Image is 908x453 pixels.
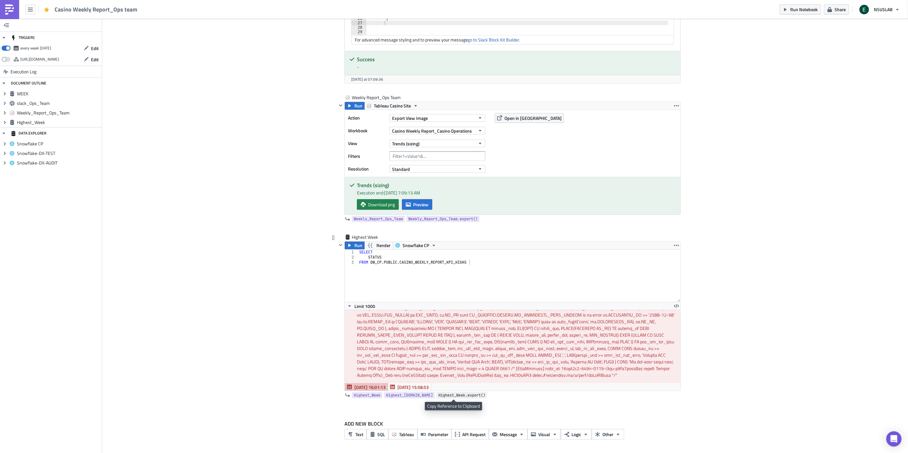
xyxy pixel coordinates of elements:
img: PushMetrics [4,4,15,15]
span: slack_Ops_Team [17,100,100,106]
span: Highest_Week [354,392,381,398]
a: Download png [357,199,399,210]
button: Run Notebook [780,4,821,14]
label: View [348,139,386,148]
div: For advanced message styling and to preview your message . [352,35,674,44]
h5: Success [357,57,676,62]
span: Parameter [428,431,448,438]
span: Render [376,242,390,249]
div: - [357,63,676,70]
a: Highest_Week.export() [436,392,487,398]
span: Logic [571,431,581,438]
span: Casino Weekly Report_Casino Operations [392,128,472,134]
div: DOCUMENT OUTLINE [11,77,46,89]
button: Visual [527,429,561,440]
button: SQL [367,429,389,440]
span: Snowflake CP [403,242,429,249]
span: Preview [413,201,428,208]
button: Message [489,429,528,440]
span: [DATE] 15:58:53 [397,384,429,391]
div: every week on Monday [20,43,51,53]
span: [DATE] at 07:09:36 [351,76,383,82]
button: Share [824,4,849,14]
div: For request " lore IPSUMD_SITAM_CONS_ADIPIS el ( seddoe temp_incid('utla', et.DOLOREMAGN_AL) en A... [357,305,676,378]
button: [DATE] 15:58:53 [388,383,431,391]
span: Tableau [399,431,414,438]
div: 2 [345,255,358,260]
button: Casino Weekly Report_Casino Operations [390,127,485,135]
button: Tableau Casino Site [364,102,420,110]
div: Open Intercom Messenger [886,431,902,447]
span: Message [500,431,517,438]
span: Weekly_Report_Ops_Team [354,216,403,222]
button: Trends (sizing) [390,140,485,147]
span: Weekly_Report_Ops_Team [17,110,100,116]
label: Resolution [348,164,386,174]
label: ADD NEW BLOCK [344,420,681,427]
button: Other [592,429,624,440]
button: [DATE] 16:01:13 [345,383,388,391]
label: Action [348,113,386,123]
button: Text [344,429,367,440]
img: Avatar [859,4,870,15]
span: Standard [392,166,410,172]
span: Export View Image [392,115,428,121]
span: API Request [462,431,486,438]
span: Highest Week [352,234,379,240]
button: Parameter [417,429,452,440]
span: Open in [GEOGRAPHIC_DATA] [504,115,562,121]
button: Hide content [337,241,344,249]
button: Run [345,242,365,249]
button: Logic [561,429,592,440]
span: WEEK [17,91,100,97]
span: Limit 1000 [354,303,375,310]
a: Weekly_Report_Ops_Team [352,216,405,222]
button: Open in [GEOGRAPHIC_DATA] [495,113,564,123]
button: Export View Image [390,114,485,122]
button: Render [364,242,393,249]
span: Download png [368,201,395,208]
button: Preview [402,199,432,210]
span: NSUSLAB [874,6,893,13]
div: Execution end: [DATE] 7:09:13 AM [357,189,676,196]
button: API Request [451,429,489,440]
span: Run Notebook [790,6,818,13]
span: Weekly Report_Ops Team [352,94,401,101]
a: Highest_Week [352,392,382,398]
span: Share [835,6,846,13]
button: Snowflake CP [393,242,439,249]
a: Highest_[DOMAIN_NAME] [384,392,435,398]
span: Edit [91,45,99,52]
h5: Trends (sizing) [357,183,676,188]
button: Hide content [337,102,344,109]
span: Highest_[DOMAIN_NAME] [386,392,433,398]
button: Edit [80,55,102,64]
label: Filters [348,151,386,161]
span: [DATE] 16:01:13 [354,384,386,391]
span: Edit [91,56,99,63]
div: DATA EXPLORER [11,128,46,139]
span: Weekly_Report_Ops_Team.export() [408,216,478,222]
a: go to Slack Block Kit Builder [468,36,519,43]
a: Weekly_Report_Ops_Team.export() [406,216,480,222]
label: Workbook [348,126,386,135]
button: Tableau [388,429,418,440]
div: 29 [352,30,367,34]
span: Execution Log [11,66,36,77]
div: https://pushmetrics.io/api/v1/report/pqLvXREoza/webhook?token=b76856bccc584202b3003ab56c30ce15 [20,55,59,64]
button: Edit [80,43,102,53]
div: 30 [352,34,367,39]
span: Trends (sizing) [392,140,420,147]
button: Run [345,102,365,110]
div: 3 [345,260,358,265]
div: 28 [352,25,367,30]
span: Casino Weekly Report_Ops team [55,6,138,13]
span: Other [602,431,613,438]
span: Highest_Week [17,120,100,125]
button: Limit 1000 [345,302,377,310]
span: Highest_Week.export() [438,392,485,398]
span: Snowflake-DX-AUDIT [17,160,100,166]
span: Snowflake CP [17,141,100,147]
span: Text [355,431,363,438]
div: TRIGGERS [11,32,35,43]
